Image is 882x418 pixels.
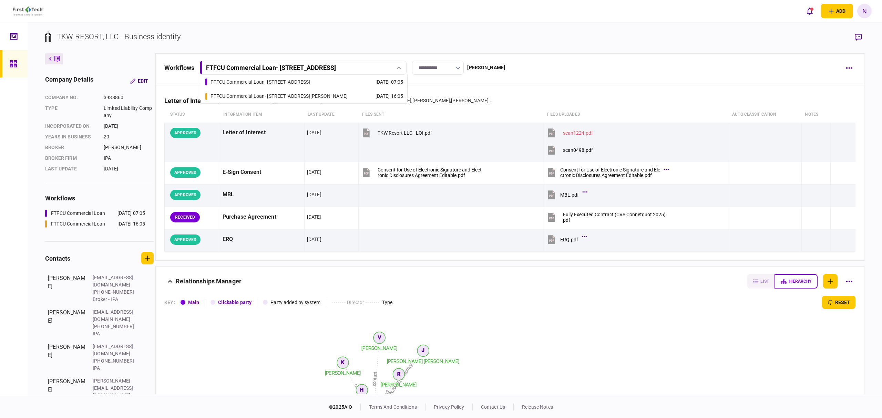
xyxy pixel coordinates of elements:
div: APPROVED [170,128,201,138]
div: Relationships Manager [176,274,242,289]
text: V [378,335,381,340]
div: [PHONE_NUMBER] [93,289,137,296]
div: company no. [45,94,97,101]
span: list [760,279,769,284]
div: [PERSON_NAME] [48,309,86,337]
a: FTFCU Commercial Loan- [STREET_ADDRESS][DATE] 07:05 [205,75,403,89]
div: Valerie Weatherly [336,97,493,104]
tspan: [PERSON_NAME] [361,345,397,351]
div: Limited Liability Company [104,105,154,119]
div: [PHONE_NUMBER] [93,357,137,365]
div: Clickable party [218,299,252,306]
button: N [857,4,872,18]
button: FTFCU Commercial Loan- [STREET_ADDRESS] [200,61,407,75]
span: , [411,98,412,103]
button: reset [822,296,855,309]
div: FTFCU Commercial Loan [51,210,105,217]
div: scan1224.pdf [563,130,593,136]
button: Consent for Use of Electronic Signature and Electronic Disclosures Agreement Editable.pdf [361,165,482,180]
th: status [165,107,220,123]
div: scan0498.pdf [563,147,593,153]
div: IPA [104,155,154,162]
a: release notes [522,404,553,410]
div: [DATE] 16:05 [117,220,145,228]
div: company details [45,75,93,87]
div: TKW Resort LLC - LOI.pdf [378,130,432,136]
text: J [422,347,424,353]
button: open adding identity options [821,4,853,18]
button: Consent for Use of Electronic Signature and Electronic Disclosures Agreement Editable.pdf [546,165,667,180]
div: IPA [93,330,137,337]
a: contact us [481,404,505,410]
div: Party added by system [270,299,320,306]
th: auto classification [729,107,801,123]
tspan: [PERSON_NAME] [325,370,361,376]
text: R [397,371,400,377]
div: [EMAIL_ADDRESS][DOMAIN_NAME] [93,309,137,323]
div: FTFCU Commercial Loan - [STREET_ADDRESS] [206,64,336,71]
div: ERQ [223,232,302,247]
text: contact [372,372,378,386]
button: MBL.pdf [546,187,586,202]
button: open notifications list [802,4,817,18]
th: files sent [359,107,544,123]
div: APPROVED [170,190,201,200]
div: [DATE] 16:05 [376,93,403,100]
div: [PERSON_NAME][EMAIL_ADDRESS][DOMAIN_NAME] [93,377,137,399]
a: FTFCU Commercial Loan[DATE] 07:05 [45,210,145,217]
div: ERQ.pdf [560,237,578,242]
button: list [747,274,775,289]
div: incorporated on [45,123,97,130]
div: [PERSON_NAME] [48,377,86,406]
button: scan1224.pdf [546,125,593,140]
a: terms and conditions [369,404,417,410]
th: Files uploaded [544,107,729,123]
div: APPROVED [170,234,201,245]
div: [EMAIL_ADDRESS][DOMAIN_NAME] [93,274,137,289]
button: ERQ.pdf [546,232,585,247]
div: workflows [45,194,154,203]
div: FTFCU Commercial Loan - [STREET_ADDRESS] [211,79,310,86]
div: MBL.pdf [560,192,579,198]
div: [PERSON_NAME] [104,144,154,151]
div: [DATE] [307,213,321,220]
a: privacy policy [434,404,464,410]
button: Fully Executed Contract (CVS Connetquot 2025).pdf [546,209,667,225]
div: APPROVED [170,167,201,178]
div: Consent for Use of Electronic Signature and Electronic Disclosures Agreement Editable.pdf [560,167,660,178]
div: 20 [104,133,154,140]
div: last update [45,165,97,173]
div: 3938860 [104,94,154,101]
span: [PERSON_NAME] [412,98,450,103]
div: workflows [164,63,194,72]
div: KEY : [164,299,175,306]
div: FTFCU Commercial Loan - [STREET_ADDRESS][PERSON_NAME] [211,93,348,100]
img: client company logo [13,7,43,15]
div: broker firm [45,155,97,162]
div: Broker - IPA [93,296,137,303]
span: hierarchy [789,279,811,284]
div: [EMAIL_ADDRESS][DOMAIN_NAME] [93,343,137,357]
div: Type [45,105,97,119]
tspan: [PERSON_NAME] [PERSON_NAME] [387,358,460,364]
th: last update [304,107,359,123]
div: [DATE] 07:05 [117,210,145,217]
div: [DATE] [104,165,154,173]
span: [PERSON_NAME] [451,98,489,103]
text: H [360,387,363,393]
span: ... [489,97,493,104]
span: , [450,98,451,103]
th: Information item [220,107,304,123]
div: [DATE] [307,191,321,198]
a: FTFCU Commercial Loan[DATE] 16:05 [45,220,145,228]
button: TKW Resort LLC - LOI.pdf [361,125,432,140]
div: FTFCU Commercial Loan [51,220,105,228]
div: [PERSON_NAME] [48,343,86,372]
button: scan0498.pdf [546,142,593,158]
button: Edit [125,75,154,87]
div: [PERSON_NAME] [467,64,505,71]
a: FTFCU Commercial Loan- [STREET_ADDRESS][PERSON_NAME][DATE] 16:05 [205,89,403,103]
div: years in business [45,133,97,140]
div: Letter of Interest [223,125,302,140]
div: © 2025 AIO [329,404,361,411]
